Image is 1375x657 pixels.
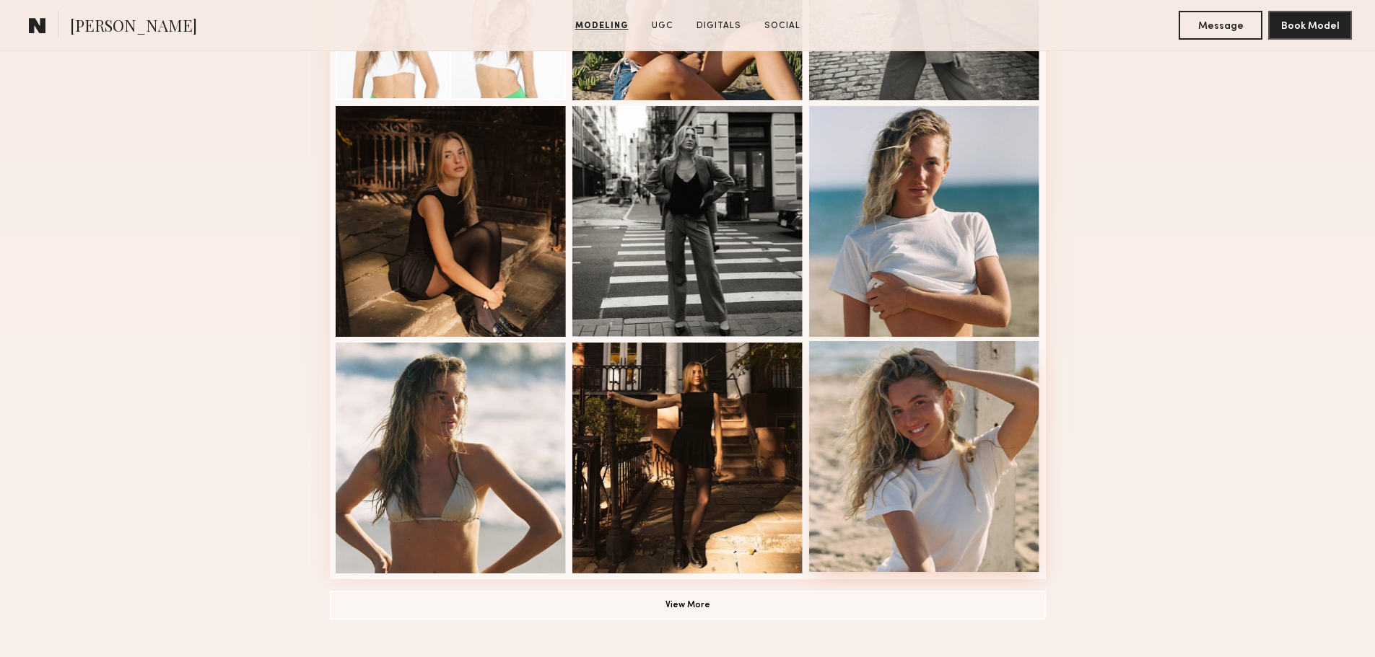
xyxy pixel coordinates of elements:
[330,591,1046,619] button: View More
[569,19,634,32] a: Modeling
[646,19,679,32] a: UGC
[1179,11,1262,40] button: Message
[691,19,747,32] a: Digitals
[70,14,197,40] span: [PERSON_NAME]
[1268,19,1352,31] a: Book Model
[759,19,806,32] a: Social
[1268,11,1352,40] button: Book Model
